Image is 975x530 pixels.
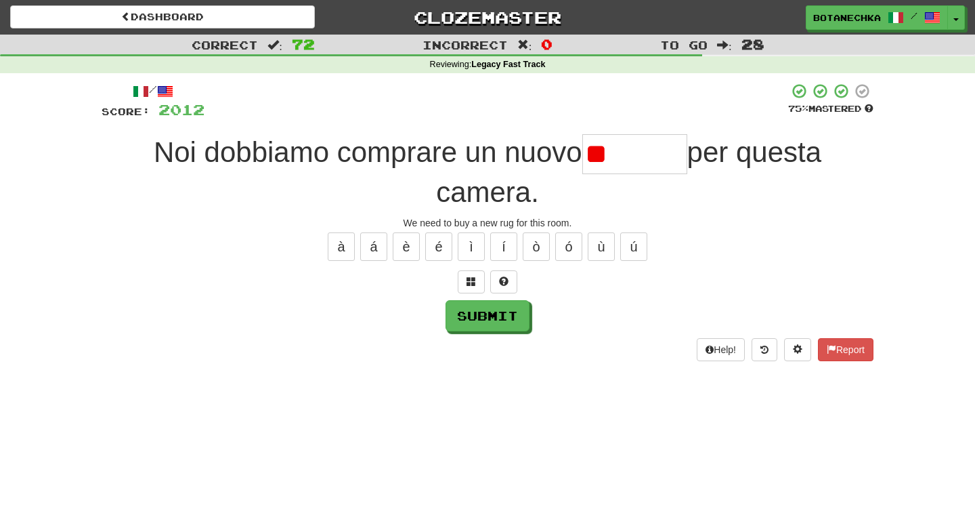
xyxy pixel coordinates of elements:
div: Mastered [788,103,873,115]
button: ì [458,232,485,261]
div: We need to buy a new rug for this room. [102,216,873,230]
span: : [517,39,532,51]
span: : [717,39,732,51]
div: / [102,83,204,100]
a: Dashboard [10,5,315,28]
button: à [328,232,355,261]
span: 72 [292,36,315,52]
button: Report [818,338,873,361]
span: : [267,39,282,51]
strong: Legacy Fast Track [471,60,545,69]
button: Help! [697,338,745,361]
span: 2012 [158,101,204,118]
span: per questa camera. [436,136,821,208]
span: To go [660,38,708,52]
button: í [490,232,517,261]
span: 28 [741,36,764,52]
span: Correct [192,38,258,52]
a: Clozemaster [335,5,640,29]
button: Submit [446,300,529,331]
button: Single letter hint - you only get 1 per sentence and score half the points! alt+h [490,270,517,293]
span: / [911,11,917,20]
button: é [425,232,452,261]
button: Switch sentence to multiple choice alt+p [458,270,485,293]
span: Noi dobbiamo comprare un nuovo [154,136,582,168]
button: ò [523,232,550,261]
button: Round history (alt+y) [752,338,777,361]
span: 75 % [788,103,808,114]
button: ù [588,232,615,261]
a: Botanechka / [806,5,948,30]
span: Incorrect [422,38,508,52]
button: ú [620,232,647,261]
span: Botanechka [813,12,881,24]
span: 0 [541,36,552,52]
button: è [393,232,420,261]
button: á [360,232,387,261]
span: Score: [102,106,150,117]
button: ó [555,232,582,261]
